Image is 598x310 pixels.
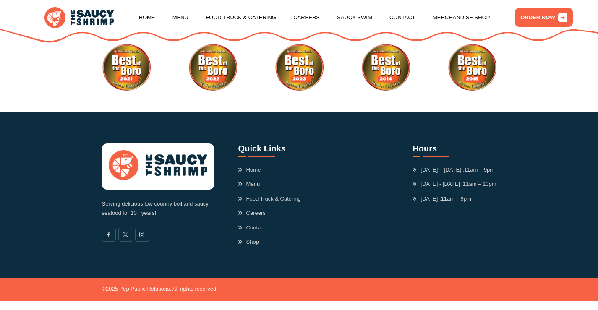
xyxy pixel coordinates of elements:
[413,143,496,158] h3: Hours
[172,2,188,34] a: Menu
[109,150,207,180] img: logo
[413,180,496,188] span: [DATE] - [DATE] :
[238,224,265,232] a: Contact
[448,43,496,92] div: 2 / 10
[238,180,260,188] a: Menu
[102,43,151,92] div: 8 / 10
[238,209,266,217] a: Careers
[44,7,114,28] img: logo
[102,284,217,294] p: © 2025 Pep Public Relations. All rights reserved
[463,181,496,187] span: 11am – 10pm
[139,2,155,34] a: Home
[188,43,237,92] div: 9 / 10
[413,195,471,203] span: [DATE] :
[448,43,496,92] img: Best of the Boro
[188,43,237,92] img: Best of the Boro
[389,2,415,34] a: Contact
[275,43,324,92] div: 10 / 10
[361,43,410,92] div: 1 / 10
[464,167,494,173] span: 11am – 9pm
[206,2,276,34] a: Food Truck & Catering
[515,8,573,27] a: ORDER NOW
[337,2,372,34] a: Saucy Swim
[293,2,320,34] a: Careers
[361,43,410,92] img: Best of the Boro
[275,43,324,92] img: Best of the Boro
[238,143,301,158] h3: Quick Links
[413,166,494,174] span: [DATE] – [DATE] :
[433,2,490,34] a: Merchandise Shop
[238,238,259,246] a: Shop
[238,166,261,174] a: Home
[441,195,471,202] span: 11am – 9pm
[102,199,214,219] p: Serving delicious low country boil and saucy seafood for 10+ years!
[102,43,151,92] img: Best of the Boro
[238,195,301,203] a: Food Truck & Catering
